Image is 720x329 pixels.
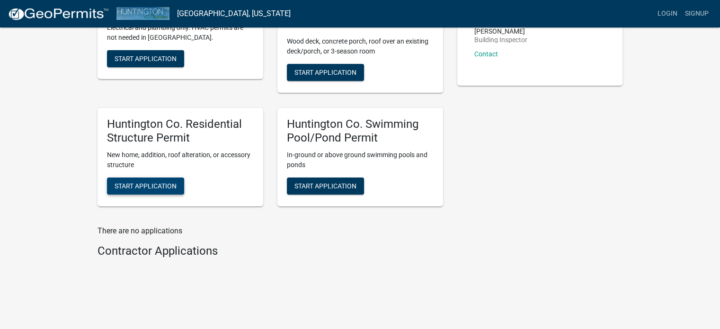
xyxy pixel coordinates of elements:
a: Login [654,5,681,23]
a: [GEOGRAPHIC_DATA], [US_STATE] [177,6,291,22]
p: In-ground or above ground swimming pools and ponds [287,150,434,170]
h4: Contractor Applications [98,244,443,258]
a: Contact [474,50,498,58]
span: Start Application [294,68,356,76]
p: Electrical and plumbing only. HVAC permits are not needed in [GEOGRAPHIC_DATA]. [107,23,254,43]
h5: Huntington Co. Swimming Pool/Pond Permit [287,117,434,145]
p: Building Inspector [474,36,527,43]
img: Huntington County, Indiana [116,7,169,20]
span: Start Application [115,182,177,190]
a: Signup [681,5,712,23]
button: Start Application [287,64,364,81]
button: Start Application [107,178,184,195]
h5: Huntington Co. Residential Structure Permit [107,117,254,145]
span: Start Application [294,182,356,190]
wm-workflow-list-section: Contractor Applications [98,244,443,262]
p: [PERSON_NAME] [474,28,527,35]
p: New home, addition, roof alteration, or accessory structure [107,150,254,170]
p: Wood deck, concrete porch, roof over an existing deck/porch, or 3-season room [287,36,434,56]
button: Start Application [107,50,184,67]
p: There are no applications [98,225,443,237]
span: Start Application [115,54,177,62]
button: Start Application [287,178,364,195]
